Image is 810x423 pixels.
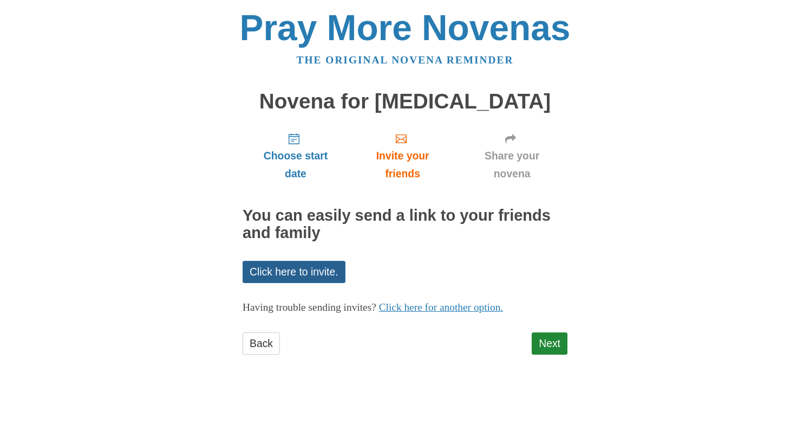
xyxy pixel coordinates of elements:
span: Invite your friends [360,147,446,183]
a: The original novena reminder [297,54,514,66]
span: Share your novena [467,147,557,183]
a: Back [243,332,280,355]
h1: Novena for [MEDICAL_DATA] [243,90,567,113]
span: Choose start date [253,147,338,183]
a: Pray More Novenas [240,8,571,48]
span: Having trouble sending invites? [243,302,376,313]
a: Share your novena [456,124,567,188]
a: Click here for another option. [379,302,504,313]
h2: You can easily send a link to your friends and family [243,207,567,242]
a: Invite your friends [349,124,456,188]
a: Next [532,332,567,355]
a: Choose start date [243,124,349,188]
a: Click here to invite. [243,261,345,283]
